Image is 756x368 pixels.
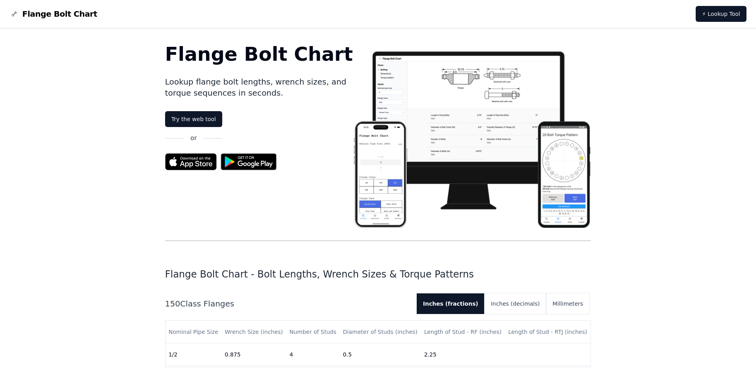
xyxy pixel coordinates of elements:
td: 0.5 [340,343,421,366]
td: 1/2 [165,343,222,366]
h1: Flange Bolt Chart - Bolt Lengths, Wrench Sizes & Torque Patterns [165,268,591,281]
h2: 150 Class Flanges [165,298,410,309]
span: Flange Bolt Chart [22,8,97,19]
td: 4 [286,343,340,366]
a: ⚡ Lookup Tool [696,6,746,22]
img: App Store badge for the Flange Bolt Chart app [165,153,217,170]
td: 0.875 [221,343,286,366]
th: Length of Stud - RTJ (inches) [505,321,591,343]
img: Get it on Google Play [217,149,281,174]
th: Length of Stud - RF (inches) [421,321,505,343]
button: Millimeters [546,293,589,314]
th: Number of Studs [286,321,340,343]
button: Inches (fractions) [417,293,485,314]
h1: Flange Bolt Chart [165,44,353,64]
a: Try the web tool [165,111,222,127]
td: 2.25 [421,343,505,366]
button: Inches (decimals) [485,293,546,314]
th: Diameter of Studs (inches) [340,321,421,343]
a: Flange Bolt Chart LogoFlange Bolt Chart [10,8,97,19]
p: or [190,133,197,143]
th: Nominal Pipe Size [165,321,222,343]
img: Flange bolt chart app screenshot [353,44,591,228]
th: Wrench Size (inches) [221,321,286,343]
p: Lookup flange bolt lengths, wrench sizes, and torque sequences in seconds. [165,76,353,98]
img: Flange Bolt Chart Logo [10,9,19,19]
